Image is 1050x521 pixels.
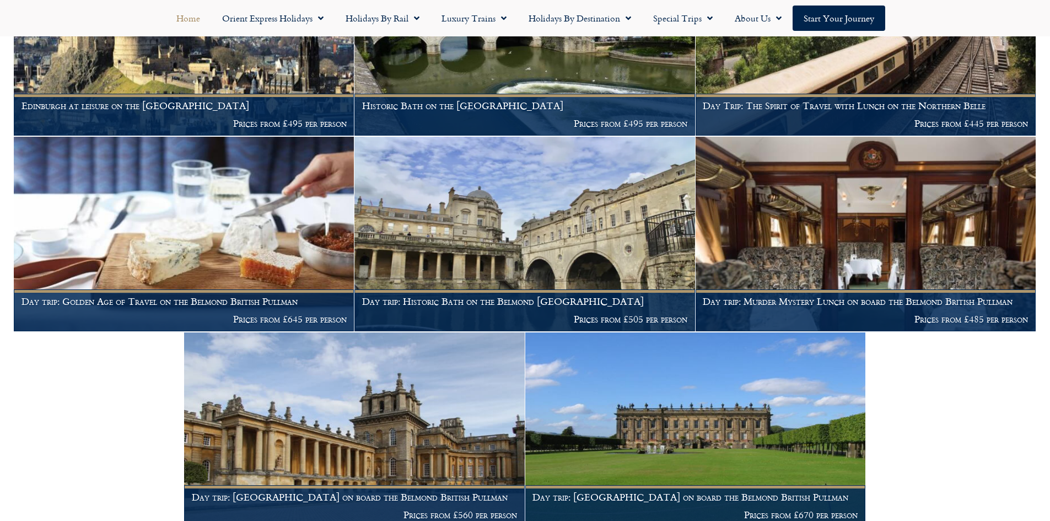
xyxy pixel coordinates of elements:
a: About Us [724,6,793,31]
p: Prices from £445 per person [703,118,1028,129]
a: Holidays by Rail [335,6,430,31]
p: Prices from £505 per person [362,314,687,325]
p: Prices from £495 per person [362,118,687,129]
h1: Day trip: Historic Bath on the Belmond [GEOGRAPHIC_DATA] [362,296,687,307]
h1: Day Trip: The Spirit of Travel with Lunch on the Northern Belle [703,100,1028,111]
p: Prices from £670 per person [532,509,858,520]
a: Day trip: Golden Age of Travel on the Belmond British Pullman Prices from £645 per person [14,137,354,332]
h1: Day trip: [GEOGRAPHIC_DATA] on board the Belmond British Pullman [532,492,858,503]
a: Start your Journey [793,6,885,31]
p: Prices from £645 per person [21,314,347,325]
h1: Edinburgh at leisure on the [GEOGRAPHIC_DATA] [21,100,347,111]
a: Luxury Trains [430,6,518,31]
a: Orient Express Holidays [211,6,335,31]
h1: Historic Bath on the [GEOGRAPHIC_DATA] [362,100,687,111]
nav: Menu [6,6,1044,31]
p: Prices from £560 per person [192,509,517,520]
h1: Day trip: [GEOGRAPHIC_DATA] on board the Belmond British Pullman [192,492,517,503]
a: Day trip: Murder Mystery Lunch on board the Belmond British Pullman Prices from £485 per person [696,137,1036,332]
p: Prices from £485 per person [703,314,1028,325]
a: Holidays by Destination [518,6,642,31]
a: Home [165,6,211,31]
a: Special Trips [642,6,724,31]
h1: Day trip: Murder Mystery Lunch on board the Belmond British Pullman [703,296,1028,307]
h1: Day trip: Golden Age of Travel on the Belmond British Pullman [21,296,347,307]
p: Prices from £495 per person [21,118,347,129]
a: Day trip: Historic Bath on the Belmond [GEOGRAPHIC_DATA] Prices from £505 per person [354,137,695,332]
